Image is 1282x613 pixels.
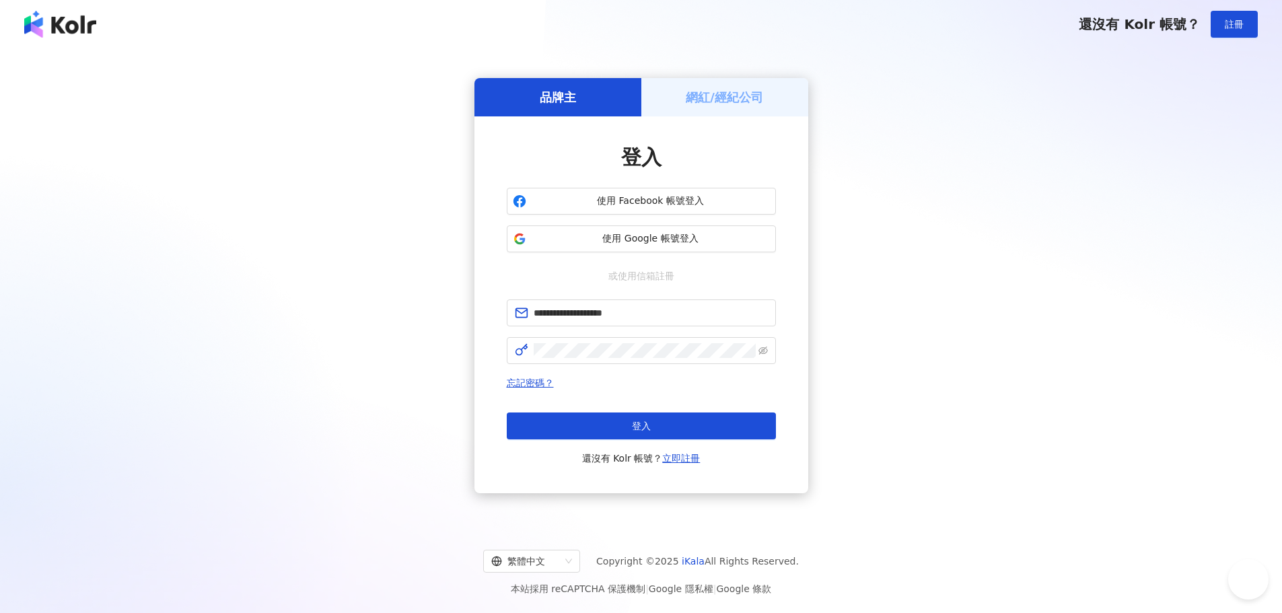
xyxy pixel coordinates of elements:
[596,553,799,569] span: Copyright © 2025 All Rights Reserved.
[686,89,763,106] h5: 網紅/經紀公司
[507,377,554,388] a: 忘記密碼？
[758,346,768,355] span: eye-invisible
[1225,19,1244,30] span: 註冊
[507,412,776,439] button: 登入
[649,583,713,594] a: Google 隱私權
[599,268,684,283] span: 或使用信箱註冊
[540,89,576,106] h5: 品牌主
[507,188,776,215] button: 使用 Facebook 帳號登入
[716,583,771,594] a: Google 條款
[682,556,705,567] a: iKala
[713,583,717,594] span: |
[1228,559,1269,600] iframe: Help Scout Beacon - Open
[582,450,701,466] span: 還沒有 Kolr 帳號？
[511,581,771,597] span: 本站採用 reCAPTCHA 保護機制
[532,232,770,246] span: 使用 Google 帳號登入
[632,421,651,431] span: 登入
[1079,16,1200,32] span: 還沒有 Kolr 帳號？
[507,225,776,252] button: 使用 Google 帳號登入
[645,583,649,594] span: |
[662,453,700,464] a: 立即註冊
[491,550,560,572] div: 繁體中文
[621,145,662,169] span: 登入
[24,11,96,38] img: logo
[1211,11,1258,38] button: 註冊
[532,194,770,208] span: 使用 Facebook 帳號登入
